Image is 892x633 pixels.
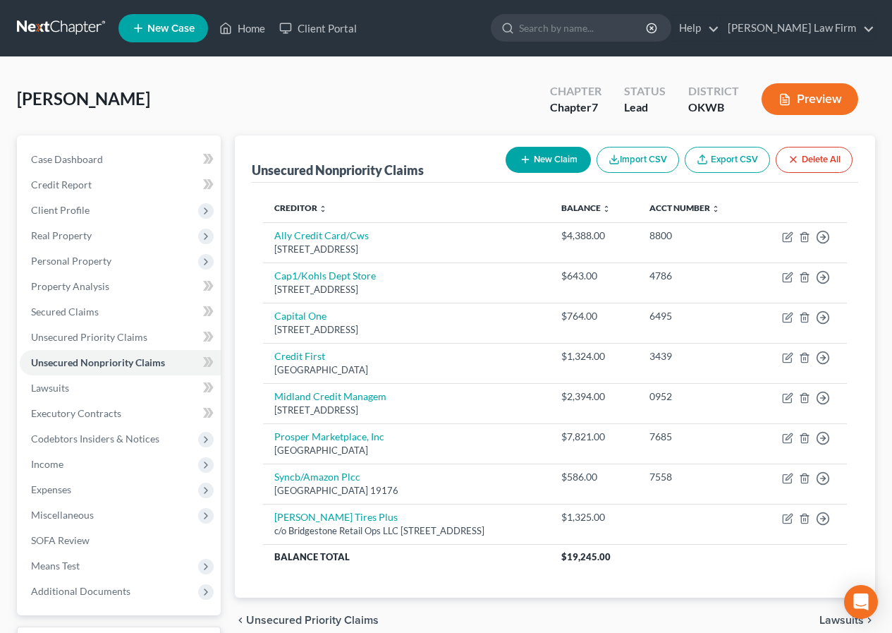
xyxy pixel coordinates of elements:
a: Credit Report [20,172,221,198]
span: Lawsuits [819,615,864,626]
div: $643.00 [561,269,628,283]
span: $19,245.00 [561,551,611,562]
input: Search by name... [519,15,648,41]
div: Chapter [550,100,601,116]
a: Lawsuits [20,375,221,401]
button: chevron_left Unsecured Priority Claims [235,615,379,626]
a: Prosper Marketplace, Inc [274,430,384,442]
div: $2,394.00 [561,390,628,404]
div: Lead [624,100,666,116]
span: Personal Property [31,255,111,267]
a: Home [212,16,272,41]
span: Secured Claims [31,306,99,318]
span: Lawsuits [31,382,69,394]
span: 7 [592,100,598,114]
a: Midland Credit Managem [274,390,386,402]
button: Lawsuits chevron_right [819,615,875,626]
span: Income [31,458,63,470]
i: chevron_left [235,615,246,626]
div: Open Intercom Messenger [844,585,878,619]
span: Unsecured Nonpriority Claims [31,356,165,368]
a: Case Dashboard [20,147,221,172]
a: Credit First [274,350,325,362]
a: SOFA Review [20,528,221,553]
a: Unsecured Priority Claims [20,325,221,350]
a: Syncb/Amazon Plcc [274,471,360,483]
div: 7558 [649,470,742,484]
div: [GEOGRAPHIC_DATA] 19176 [274,484,538,498]
span: Codebtors Insiders & Notices [31,433,159,445]
button: Preview [762,83,858,115]
span: Means Test [31,560,80,572]
span: Credit Report [31,179,92,191]
a: Ally Credit Card/Cws [274,229,369,241]
i: unfold_more [711,205,720,213]
div: 4786 [649,269,742,283]
a: Acct Number unfold_more [649,203,720,213]
div: [GEOGRAPHIC_DATA] [274,363,538,377]
a: [PERSON_NAME] Tires Plus [274,511,398,523]
span: New Case [147,23,195,34]
div: 0952 [649,390,742,404]
a: Creditor unfold_more [274,203,327,213]
div: [STREET_ADDRESS] [274,323,538,337]
div: $1,324.00 [561,349,628,363]
button: Delete All [776,147,853,173]
a: Capital One [274,310,326,322]
div: [STREET_ADDRESS] [274,404,538,417]
a: Export CSV [685,147,770,173]
div: $1,325.00 [561,510,628,524]
span: Unsecured Priority Claims [31,331,147,343]
div: [GEOGRAPHIC_DATA] [274,444,538,457]
div: District [688,83,739,100]
span: SOFA Review [31,534,90,546]
a: Client Portal [272,16,364,41]
a: Cap1/Kohls Dept Store [274,270,376,282]
a: Unsecured Nonpriority Claims [20,350,221,375]
div: 8800 [649,229,742,243]
div: $764.00 [561,309,628,323]
span: Miscellaneous [31,509,94,521]
a: [PERSON_NAME] Law Firm [721,16,874,41]
div: [STREET_ADDRESS] [274,283,538,296]
span: Property Analysis [31,280,109,292]
a: Secured Claims [20,299,221,325]
span: Expenses [31,483,71,495]
div: 6495 [649,309,742,323]
i: unfold_more [602,205,611,213]
button: Import CSV [597,147,679,173]
div: OKWB [688,100,739,116]
div: Chapter [550,83,601,100]
div: [STREET_ADDRESS] [274,243,538,256]
span: Case Dashboard [31,153,103,165]
a: Executory Contracts [20,401,221,426]
div: $4,388.00 [561,229,628,243]
span: Executory Contracts [31,407,121,419]
i: unfold_more [319,205,327,213]
a: Balance unfold_more [561,203,611,213]
span: Unsecured Priority Claims [246,615,379,626]
div: c/o Bridgestone Retail Ops LLC [STREET_ADDRESS] [274,524,538,538]
button: New Claim [506,147,591,173]
div: 7685 [649,430,742,444]
div: Unsecured Nonpriority Claims [252,162,424,179]
a: Property Analysis [20,274,221,299]
span: Real Property [31,229,92,241]
span: Additional Documents [31,585,130,597]
i: chevron_right [864,615,875,626]
div: Status [624,83,666,100]
span: Client Profile [31,204,90,216]
div: $7,821.00 [561,430,628,444]
div: $586.00 [561,470,628,484]
a: Help [672,16,719,41]
div: 3439 [649,349,742,363]
span: [PERSON_NAME] [17,88,150,109]
th: Balance Total [263,544,549,569]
